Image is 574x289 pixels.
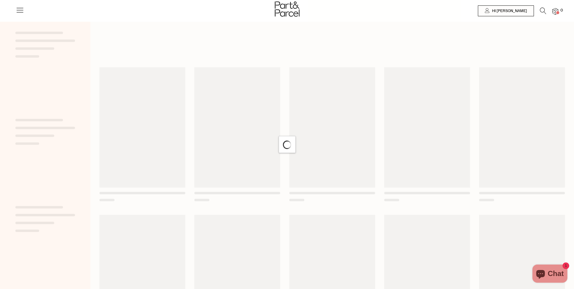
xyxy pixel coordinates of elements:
[275,2,300,17] img: Part&Parcel
[478,5,534,16] a: Hi [PERSON_NAME]
[491,8,527,14] span: Hi [PERSON_NAME]
[552,8,558,14] a: 0
[531,265,569,284] inbox-online-store-chat: Shopify online store chat
[559,8,564,13] span: 0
